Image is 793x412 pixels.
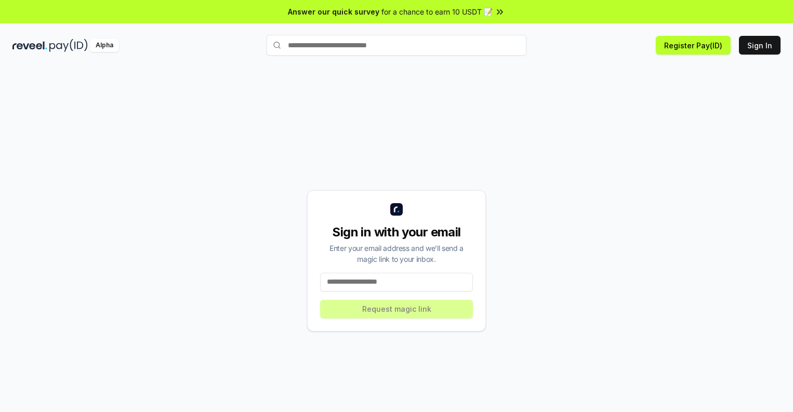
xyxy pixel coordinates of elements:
div: Alpha [90,39,119,52]
button: Sign In [739,36,781,55]
button: Register Pay(ID) [656,36,731,55]
img: logo_small [390,203,403,216]
div: Enter your email address and we’ll send a magic link to your inbox. [320,243,473,264]
img: pay_id [49,39,88,52]
div: Sign in with your email [320,224,473,241]
span: for a chance to earn 10 USDT 📝 [381,6,493,17]
span: Answer our quick survey [288,6,379,17]
img: reveel_dark [12,39,47,52]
